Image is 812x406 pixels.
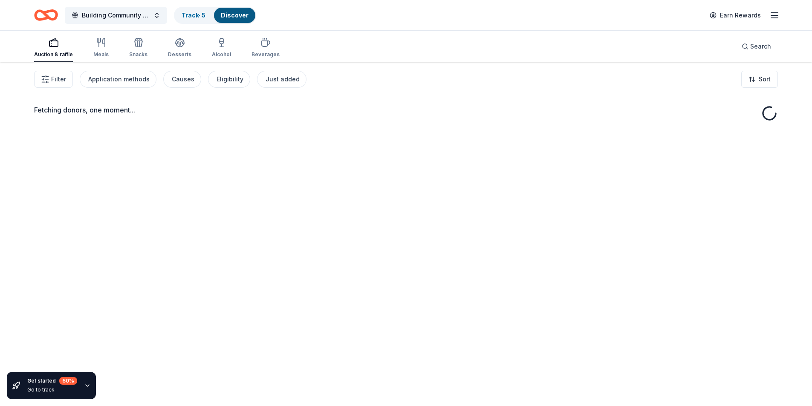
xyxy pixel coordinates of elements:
[705,8,766,23] a: Earn Rewards
[217,74,243,84] div: Eligibility
[34,51,73,58] div: Auction & raffle
[88,74,150,84] div: Application methods
[266,74,300,84] div: Just added
[65,7,167,24] button: Building Community and [MEDICAL_DATA] Awareness: The 8th Annual Superhero Fun Run/Walk for [MEDIC...
[82,10,150,20] span: Building Community and [MEDICAL_DATA] Awareness: The 8th Annual Superhero Fun Run/Walk for [MEDIC...
[741,71,778,88] button: Sort
[174,7,256,24] button: Track· 5Discover
[212,34,231,62] button: Alcohol
[251,34,280,62] button: Beverages
[257,71,306,88] button: Just added
[168,51,191,58] div: Desserts
[59,377,77,385] div: 60 %
[750,41,771,52] span: Search
[172,74,194,84] div: Causes
[212,51,231,58] div: Alcohol
[80,71,156,88] button: Application methods
[168,34,191,62] button: Desserts
[27,386,77,393] div: Go to track
[93,51,109,58] div: Meals
[34,34,73,62] button: Auction & raffle
[93,34,109,62] button: Meals
[51,74,66,84] span: Filter
[129,51,147,58] div: Snacks
[208,71,250,88] button: Eligibility
[221,12,249,19] a: Discover
[163,71,201,88] button: Causes
[182,12,205,19] a: Track· 5
[735,38,778,55] button: Search
[759,74,771,84] span: Sort
[34,71,73,88] button: Filter
[251,51,280,58] div: Beverages
[129,34,147,62] button: Snacks
[27,377,77,385] div: Get started
[34,105,778,115] div: Fetching donors, one moment...
[34,5,58,25] a: Home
